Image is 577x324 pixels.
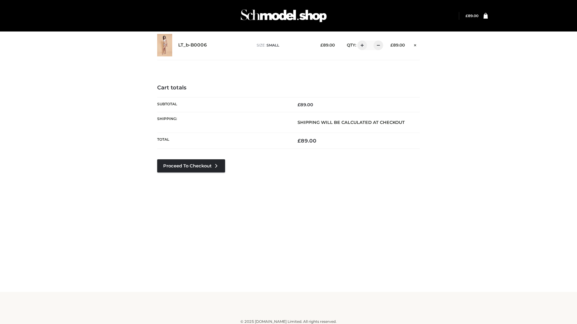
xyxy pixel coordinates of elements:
[298,102,313,107] bdi: 89.00
[298,120,405,125] strong: Shipping will be calculated at checkout
[178,42,207,48] a: LT_b-B0006
[267,43,279,47] span: SMALL
[298,138,301,144] span: £
[320,43,323,47] span: £
[466,13,468,18] span: £
[466,13,478,18] bdi: 89.00
[157,97,288,112] th: Subtotal
[157,133,288,149] th: Total
[466,13,478,18] a: £89.00
[320,43,335,47] bdi: 89.00
[257,43,311,48] p: size :
[157,34,172,56] img: LT_b-B0006 - SMALL
[298,102,300,107] span: £
[239,4,329,28] img: Schmodel Admin 964
[298,138,316,144] bdi: 89.00
[157,85,420,91] h4: Cart totals
[390,43,393,47] span: £
[157,159,225,172] a: Proceed to Checkout
[157,112,288,133] th: Shipping:
[411,40,420,48] a: Remove this item
[390,43,405,47] bdi: 89.00
[341,40,381,50] div: QTY:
